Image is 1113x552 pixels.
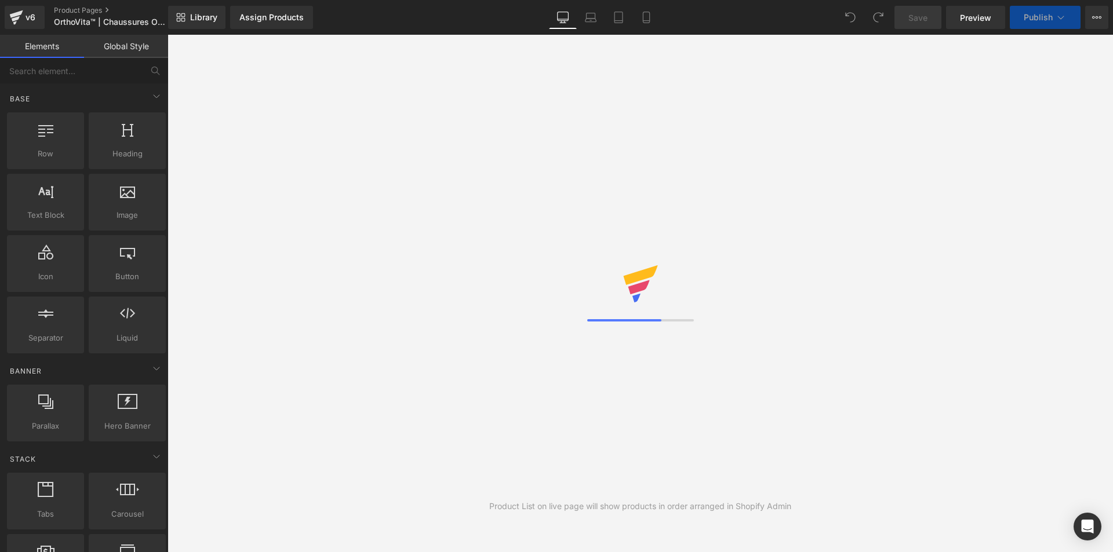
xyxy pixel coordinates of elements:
span: Preview [960,12,991,24]
div: v6 [23,10,38,25]
a: Tablet [605,6,632,29]
button: Publish [1010,6,1081,29]
a: Laptop [577,6,605,29]
span: Save [908,12,927,24]
span: Tabs [10,508,81,520]
span: Icon [10,270,81,283]
span: Separator [10,332,81,344]
span: Publish [1024,13,1053,22]
span: Base [9,93,31,104]
button: More [1085,6,1108,29]
div: Product List on live page will show products in order arranged in Shopify Admin [489,500,791,513]
span: Banner [9,365,43,376]
span: Hero Banner [92,420,162,432]
div: Open Intercom Messenger [1074,513,1101,540]
a: New Library [168,6,225,29]
span: Carousel [92,508,162,520]
a: Mobile [632,6,660,29]
span: Row [10,148,81,160]
a: Desktop [549,6,577,29]
div: Assign Products [239,13,304,22]
span: OrthoVita™ | Chaussures Orthopédiques marche [54,17,165,27]
button: Undo [839,6,862,29]
span: Text Block [10,209,81,221]
a: Product Pages [54,6,187,15]
span: Stack [9,454,37,465]
a: v6 [5,6,45,29]
span: Button [92,270,162,283]
span: Image [92,209,162,221]
span: Parallax [10,420,81,432]
a: Global Style [84,35,168,58]
button: Redo [867,6,890,29]
span: Liquid [92,332,162,344]
a: Preview [946,6,1005,29]
span: Heading [92,148,162,160]
span: Library [190,12,217,23]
